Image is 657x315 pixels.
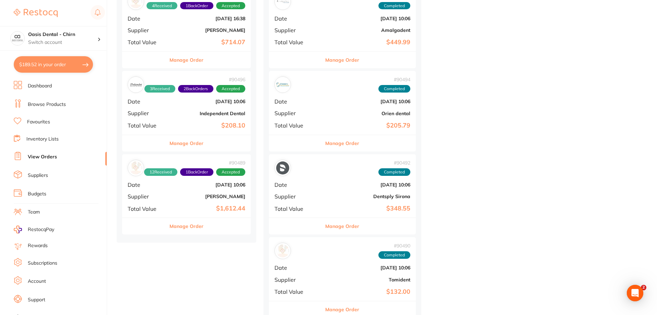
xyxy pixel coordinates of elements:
[216,168,245,176] span: Accepted
[378,243,410,249] span: # 90490
[128,27,165,33] span: Supplier
[324,288,410,295] b: $132.00
[14,5,58,21] a: Restocq Logo
[28,191,46,197] a: Budgets
[324,265,410,270] b: [DATE] 10:06
[146,2,177,10] span: Received
[122,154,251,235] div: Henry Schein Halas#9048912Received1BackOrderAcceptedDate[DATE] 10:06Supplier[PERSON_NAME]Total Va...
[144,160,245,166] span: # 90489
[28,31,97,38] h4: Oasis Dental - Chirn
[324,122,410,129] b: $205.79
[274,193,318,199] span: Supplier
[28,172,48,179] a: Suppliers
[378,2,410,10] span: Completed
[14,9,58,17] img: Restocq Logo
[28,296,45,303] a: Support
[169,52,203,68] button: Manage Order
[324,277,410,282] b: Tomident
[641,285,646,290] span: 2
[144,85,175,93] span: Received
[14,56,93,73] button: $189.52 in your order
[324,16,410,21] b: [DATE] 10:06
[128,206,165,212] span: Total Value
[28,101,66,108] a: Browse Products
[14,226,54,233] a: RestocqPay
[274,122,318,129] span: Total Value
[325,135,359,152] button: Manage Order
[180,168,213,176] span: Back orders
[122,71,251,152] div: Independent Dental#904963Received2BackOrdersAcceptedDate[DATE] 10:06SupplierIndependent DentalTot...
[128,122,165,129] span: Total Value
[27,119,50,125] a: Favourites
[28,242,48,249] a: Rewards
[171,27,245,33] b: [PERSON_NAME]
[216,85,245,93] span: Accepted
[28,39,97,46] p: Switch account
[171,194,245,199] b: [PERSON_NAME]
[324,111,410,116] b: Orien dental
[128,15,165,22] span: Date
[128,110,165,116] span: Supplier
[274,39,318,45] span: Total Value
[180,2,213,10] span: Back orders
[324,182,410,187] b: [DATE] 10:06
[129,78,142,91] img: Independent Dental
[171,111,245,116] b: Independent Dental
[274,265,318,271] span: Date
[169,135,203,152] button: Manage Order
[28,260,57,267] a: Subscriptions
[216,2,245,10] span: Accepted
[325,218,359,234] button: Manage Order
[324,39,410,46] b: $449.99
[276,78,289,91] img: Orien dental
[171,39,245,46] b: $714.07
[144,168,177,176] span: Received
[324,194,410,199] b: Dentsply Sirona
[627,285,643,301] div: Open Intercom Messenger
[11,32,24,45] img: Oasis Dental - Chirn
[171,182,245,187] b: [DATE] 10:06
[128,193,165,199] span: Supplier
[276,244,289,257] img: Tomident
[28,226,54,233] span: RestocqPay
[178,85,213,93] span: Back orders
[171,16,245,21] b: [DATE] 16:38
[128,98,165,105] span: Date
[274,277,318,283] span: Supplier
[378,85,410,93] span: Completed
[378,168,410,176] span: Completed
[129,161,142,174] img: Henry Schein Halas
[274,110,318,116] span: Supplier
[274,98,318,105] span: Date
[325,52,359,68] button: Manage Order
[28,154,57,160] a: View Orders
[171,205,245,212] b: $1,612.44
[274,206,318,212] span: Total Value
[324,99,410,104] b: [DATE] 10:06
[144,77,245,82] span: # 90496
[171,122,245,129] b: $208.10
[128,182,165,188] span: Date
[276,161,289,174] img: Dentsply Sirona
[324,27,410,33] b: Amalgadent
[274,182,318,188] span: Date
[274,27,318,33] span: Supplier
[378,160,410,166] span: # 90492
[378,77,410,82] span: # 90494
[274,15,318,22] span: Date
[171,99,245,104] b: [DATE] 10:06
[28,209,40,216] a: Team
[128,39,165,45] span: Total Value
[28,278,46,285] a: Account
[28,83,52,89] a: Dashboard
[274,289,318,295] span: Total Value
[14,226,22,233] img: RestocqPay
[169,218,203,234] button: Manage Order
[378,251,410,259] span: Completed
[324,205,410,212] b: $348.55
[26,136,59,143] a: Inventory Lists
